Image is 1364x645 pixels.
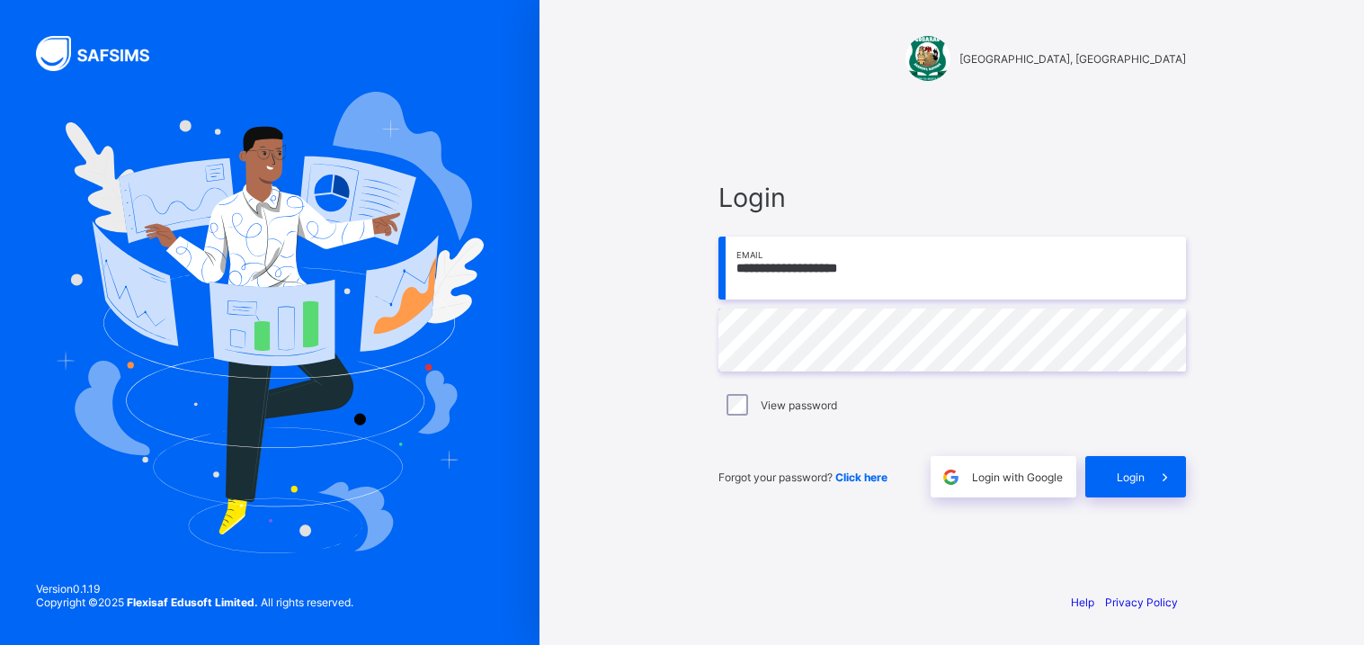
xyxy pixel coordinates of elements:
[36,596,353,609] span: Copyright © 2025 All rights reserved.
[718,182,1186,213] span: Login
[761,399,837,412] label: View password
[941,467,961,488] img: google.396cfc9801f0270233282035f929180a.svg
[835,470,887,484] a: Click here
[56,92,484,552] img: Hero Image
[127,596,258,609] strong: Flexisaf Edusoft Limited.
[1117,470,1145,484] span: Login
[36,582,353,596] span: Version 0.1.19
[972,470,1063,484] span: Login with Google
[1105,596,1178,609] a: Privacy Policy
[36,36,171,71] img: SAFSIMS Logo
[1071,596,1094,609] a: Help
[718,470,887,484] span: Forgot your password?
[959,52,1186,66] span: [GEOGRAPHIC_DATA], [GEOGRAPHIC_DATA]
